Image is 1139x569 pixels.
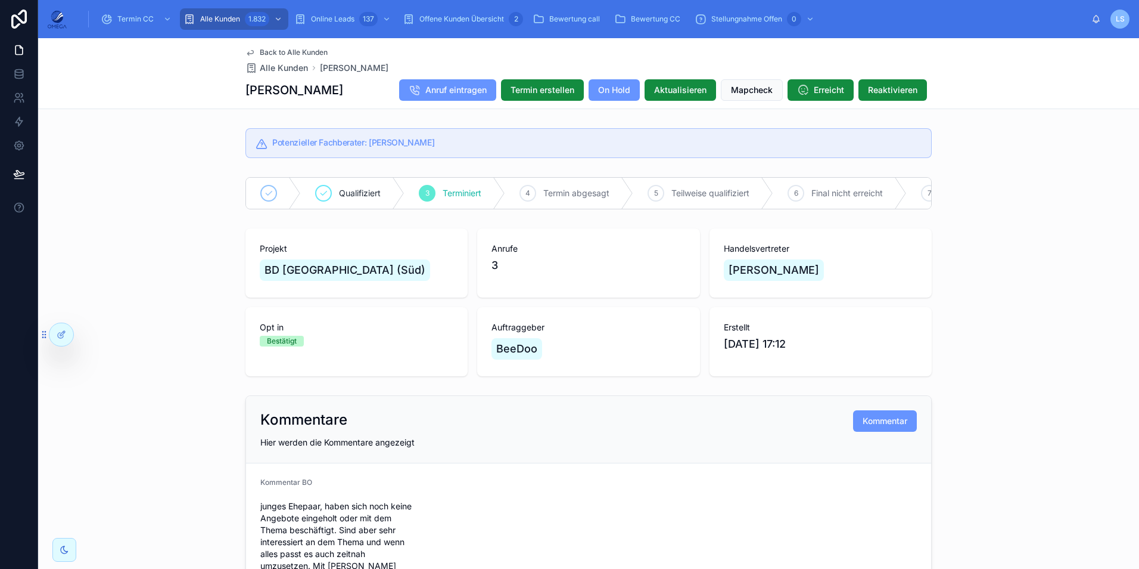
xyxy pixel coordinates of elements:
[543,187,609,199] span: Termin abgesagt
[511,84,574,96] span: Termin erstellen
[814,84,844,96] span: Erreicht
[272,138,922,147] h5: Potenzieller Fachberater: Hartmut Seitz
[320,62,388,74] a: [PERSON_NAME]
[729,262,819,279] span: [PERSON_NAME]
[794,188,798,198] span: 6
[245,62,308,74] a: Alle Kunden
[491,243,685,255] span: Anrufe
[811,187,883,199] span: Final nicht erreicht
[260,410,347,429] h2: Kommentare
[200,14,240,24] span: Alle Kunden
[928,188,932,198] span: 7
[631,14,680,24] span: Bewertung CC
[491,321,685,333] span: Auftraggeber
[311,14,354,24] span: Online Leads
[589,79,640,101] button: On Hold
[260,243,453,255] span: Projekt
[260,62,308,74] span: Alle Kunden
[48,10,67,29] img: App logo
[645,79,716,101] button: Aktualisieren
[731,84,773,96] span: Mapcheck
[868,84,917,96] span: Reaktivieren
[245,48,328,57] a: Back to Alle Kunden
[711,14,782,24] span: Stellungnahme Offen
[671,187,749,199] span: Teilweise qualifiziert
[525,188,530,198] span: 4
[788,79,854,101] button: Erreicht
[425,84,487,96] span: Anruf eintragen
[399,79,496,101] button: Anruf eintragen
[549,14,600,24] span: Bewertung call
[260,321,453,333] span: Opt in
[97,8,178,30] a: Termin CC
[399,8,527,30] a: Offene Kunden Übersicht2
[291,8,397,30] a: Online Leads137
[260,437,415,447] span: Hier werden die Kommentare angezeigt
[724,243,917,255] span: Handelsvertreter
[501,79,584,101] button: Termin erstellen
[76,6,1091,32] div: scrollable content
[863,415,907,427] span: Kommentar
[721,79,783,101] button: Mapcheck
[691,8,820,30] a: Stellungnahme Offen0
[853,410,917,432] button: Kommentar
[425,188,430,198] span: 3
[260,48,328,57] span: Back to Alle Kunden
[267,336,297,347] div: Bestätigt
[724,336,917,352] span: [DATE] 17:12
[509,12,523,26] div: 2
[858,79,927,101] button: Reaktivieren
[496,341,537,357] span: BeeDoo
[245,82,343,98] h1: [PERSON_NAME]
[245,12,269,26] div: 1.832
[787,12,801,26] div: 0
[654,188,658,198] span: 5
[529,8,608,30] a: Bewertung call
[654,84,707,96] span: Aktualisieren
[611,8,689,30] a: Bewertung CC
[359,12,378,26] div: 137
[491,257,498,274] span: 3
[598,84,630,96] span: On Hold
[724,321,917,333] span: Erstellt
[419,14,504,24] span: Offene Kunden Übersicht
[117,14,154,24] span: Termin CC
[339,187,381,199] span: Qualifiziert
[1116,14,1125,24] span: LS
[260,478,312,487] span: Kommentar BO
[443,187,481,199] span: Terminiert
[180,8,288,30] a: Alle Kunden1.832
[264,262,425,279] span: BD [GEOGRAPHIC_DATA] (Süd)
